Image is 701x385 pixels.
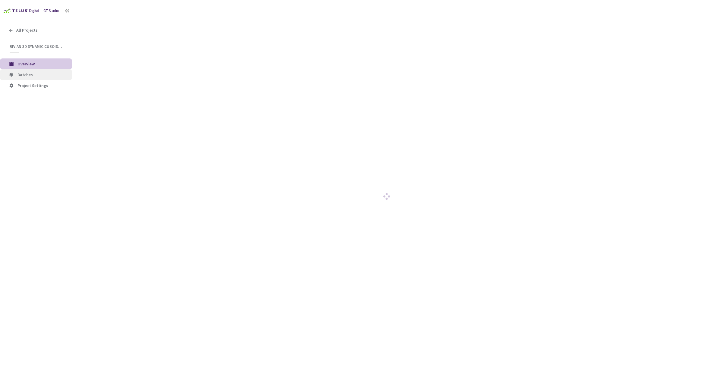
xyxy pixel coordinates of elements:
span: Overview [17,61,35,67]
span: All Projects [16,28,38,33]
span: Batches [17,72,33,77]
div: GT Studio [43,8,59,14]
span: Rivian 3D Dynamic Cuboids[2024-25] [10,44,64,49]
span: Project Settings [17,83,48,88]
